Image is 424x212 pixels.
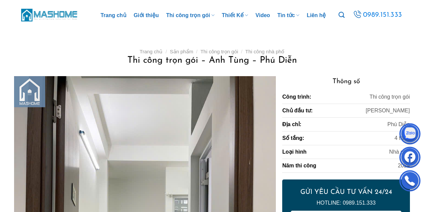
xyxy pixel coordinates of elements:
[282,76,410,87] h3: Thông số
[196,49,197,54] span: /
[400,125,420,145] img: Zalo
[369,93,410,101] div: Thi công trọn gói
[400,148,420,168] img: Facebook
[339,8,345,22] a: Tìm kiếm
[282,148,306,156] div: Loại hình
[363,9,402,21] span: 0989.151.333
[398,162,410,170] div: 2024
[366,107,410,115] div: [PERSON_NAME]
[241,49,242,54] span: /
[282,120,301,128] div: Địa chỉ:
[282,107,312,115] div: Chủ đầu tư:
[387,120,410,128] div: Phú Diễn
[400,172,420,192] img: Phone
[170,49,193,54] a: Sản phẩm
[166,49,167,54] span: /
[352,9,403,21] a: 0989.151.333
[22,55,402,66] h1: Thi công trọn gói – Anh Tùng – Phú Diễn
[395,134,410,142] div: 4 tầng
[282,162,316,170] div: Năm thi công
[21,8,78,22] img: MasHome – Tổng Thầu Thiết Kế Và Xây Nhà Trọn Gói
[245,49,285,54] a: Thi công nhà phố
[200,49,238,54] a: Thi công trọn gói
[291,199,401,207] p: Hotline: 0989.151.333
[389,148,410,156] div: Nhà phố
[291,188,401,197] h2: GỬI YÊU CẦU TƯ VẤN 24/24
[282,134,304,142] div: Số tầng:
[140,49,163,54] a: Trang chủ
[282,93,311,101] div: Công trình:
